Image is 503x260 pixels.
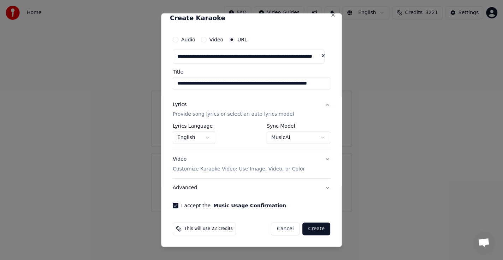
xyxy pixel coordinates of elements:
[302,223,330,236] button: Create
[173,124,215,129] label: Lyrics Language
[173,124,330,150] div: LyricsProvide song lyrics or select an auto lyrics model
[237,37,247,42] label: URL
[173,166,305,173] p: Customize Karaoke Video: Use Image, Video, or Color
[181,203,286,208] label: I accept the
[271,223,300,236] button: Cancel
[173,156,305,173] div: Video
[173,101,187,108] div: Lyrics
[184,226,233,232] span: This will use 22 credits
[213,203,286,208] button: I accept the
[209,37,223,42] label: Video
[173,150,330,179] button: VideoCustomize Karaoke Video: Use Image, Video, or Color
[267,124,330,129] label: Sync Model
[173,69,330,74] label: Title
[173,179,330,197] button: Advanced
[170,15,333,21] h2: Create Karaoke
[173,111,294,118] p: Provide song lyrics or select an auto lyrics model
[181,37,195,42] label: Audio
[173,96,330,124] button: LyricsProvide song lyrics or select an auto lyrics model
